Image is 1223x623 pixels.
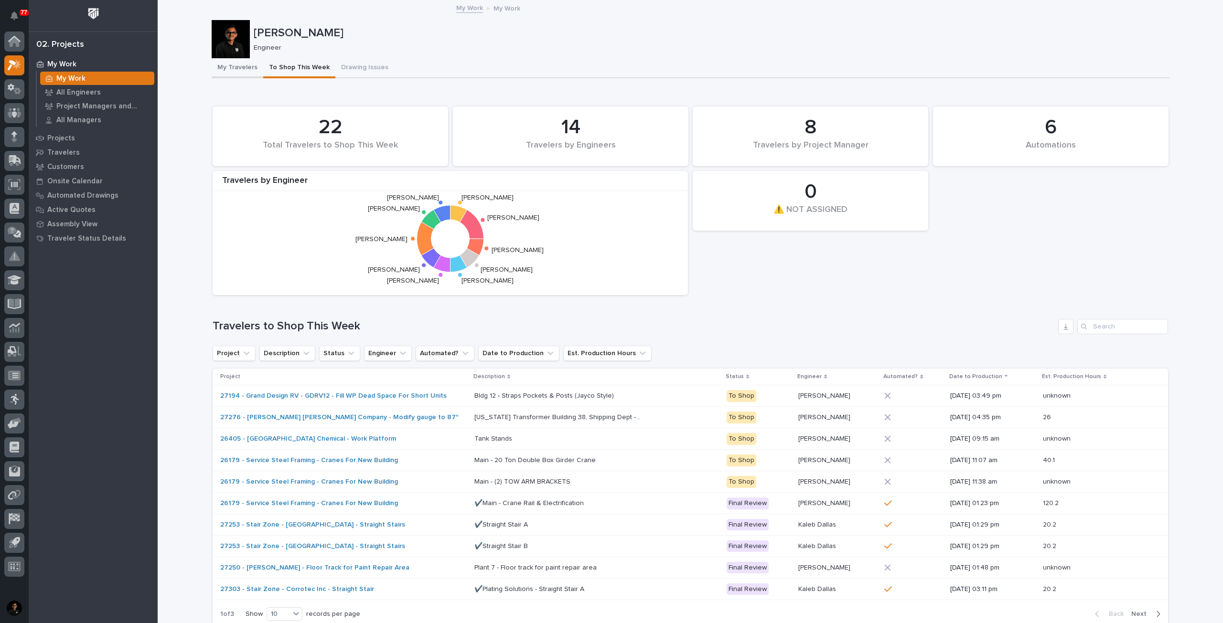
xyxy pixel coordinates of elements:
button: Engineer [364,346,412,361]
a: Assembly View [29,217,158,231]
p: Customers [47,163,84,171]
p: [PERSON_NAME] [798,433,852,443]
button: Drawing Issues [335,58,394,78]
p: [DATE] 01:48 pm [950,564,1035,572]
a: My Work [456,2,483,13]
a: Onsite Calendar [29,174,158,188]
a: 27303 - Stair Zone - Corrotec Inc - Straight Stair [220,585,374,593]
p: Traveler Status Details [47,234,126,243]
p: Project Managers and Engineers [56,102,150,111]
h1: Travelers to Shop This Week [213,319,1054,333]
p: [PERSON_NAME] [254,26,1166,40]
div: 8 [709,116,912,139]
input: Search [1077,319,1168,334]
p: Est. Production Hours [1042,371,1101,382]
text: [PERSON_NAME] [481,266,533,273]
p: Travelers [47,148,80,157]
p: unknown [1043,562,1073,572]
p: Tank Stands [474,433,514,443]
a: 27276 - [PERSON_NAME] [PERSON_NAME] Company - Modify gauge to 87" [220,413,459,422]
a: 26179 - Service Steel Framing - Cranes For New Building [220,478,398,486]
button: Notifications [4,6,24,26]
a: All Managers [37,113,158,127]
a: Travelers [29,145,158,159]
button: Automated? [416,346,474,361]
div: Automations [949,140,1152,160]
p: 20.2 [1043,583,1058,593]
tr: 27194 - Grand Design RV - GDRV12 - Fill WP Dead Space For Short Units Bldg 12 - Straps Pockets & ... [213,385,1168,407]
img: Workspace Logo [85,5,102,22]
div: Travelers by Project Manager [709,140,912,160]
p: Bldg 12 - Straps Pockets & Posts (Jayco Style) [474,390,616,400]
text: [PERSON_NAME] [487,214,539,221]
div: 0 [709,180,912,204]
p: [PERSON_NAME] [798,454,852,465]
div: Final Review [727,497,769,509]
button: Description [259,346,315,361]
button: Date to Production [478,346,559,361]
p: [DATE] 11:07 am [950,456,1035,465]
div: 02. Projects [36,40,84,50]
a: Projects [29,131,158,145]
p: [DATE] 09:15 am [950,435,1035,443]
p: ✔️Plating Solutions - Straight Stair A [474,583,586,593]
div: Final Review [727,519,769,531]
div: To Shop [727,412,756,423]
p: Virginia Transformer Building 38, Shipping Dept - Modify hoist gauge from 78" to 87" [474,412,644,422]
a: Active Quotes [29,202,158,217]
a: Automated Drawings [29,188,158,202]
p: [PERSON_NAME] [798,497,852,507]
button: Project [213,346,256,361]
tr: 27253 - Stair Zone - [GEOGRAPHIC_DATA] - Straight Stairs ✔️Straight Stair B✔️Straight Stair B Fin... [213,536,1168,557]
p: All Engineers [56,88,101,97]
p: 120.2 [1043,497,1061,507]
p: [DATE] 01:29 pm [950,521,1035,529]
p: 40.1 [1043,454,1057,465]
p: [DATE] 03:49 pm [950,392,1035,400]
div: To Shop [727,433,756,445]
tr: 26179 - Service Steel Framing - Cranes For New Building Main - 20 Ton Double Box Girder CraneMain... [213,450,1168,471]
p: Automated Drawings [47,191,118,200]
p: 77 [21,9,27,16]
p: Project [220,371,240,382]
button: To Shop This Week [263,58,335,78]
p: Main - 20 Ton Double Box Girder Crane [474,454,598,465]
text: [PERSON_NAME] [368,206,420,212]
a: My Work [29,57,158,71]
button: Est. Production Hours [563,346,652,361]
div: Travelers by Engineer [213,176,688,191]
p: 20.2 [1043,519,1058,529]
div: Final Review [727,583,769,595]
button: Status [319,346,360,361]
a: 27250 - [PERSON_NAME] - Floor Track for Paint Repair Area [220,564,409,572]
text: [PERSON_NAME] [368,266,420,273]
a: 26179 - Service Steel Framing - Cranes For New Building [220,499,398,507]
a: Traveler Status Details [29,231,158,245]
tr: 27276 - [PERSON_NAME] [PERSON_NAME] Company - Modify gauge to 87" [US_STATE] Transformer Building... [213,407,1168,428]
p: Plant 7 - Floor track for paint repair area [474,562,599,572]
p: Status [726,371,744,382]
text: [PERSON_NAME] [387,194,439,201]
a: Customers [29,159,158,174]
p: Projects [47,134,75,143]
p: [PERSON_NAME] [798,390,852,400]
div: Travelers by Engineers [469,140,672,160]
p: ✔️Straight Stair A [474,519,530,529]
span: Back [1103,610,1124,618]
p: Kaleb Dallas [798,519,838,529]
p: Engineer [797,371,822,382]
p: Show [246,610,263,618]
a: Project Managers and Engineers [37,99,158,113]
p: Date to Production [949,371,1002,382]
p: Main - (2) TOW ARM BRACKETS [474,476,572,486]
p: My Work [493,2,520,13]
p: records per page [306,610,360,618]
div: To Shop [727,454,756,466]
p: All Managers [56,116,101,125]
p: [DATE] 01:23 pm [950,499,1035,507]
p: Assembly View [47,220,97,229]
p: [DATE] 03:11 pm [950,585,1035,593]
p: Onsite Calendar [47,177,103,186]
div: To Shop [727,390,756,402]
